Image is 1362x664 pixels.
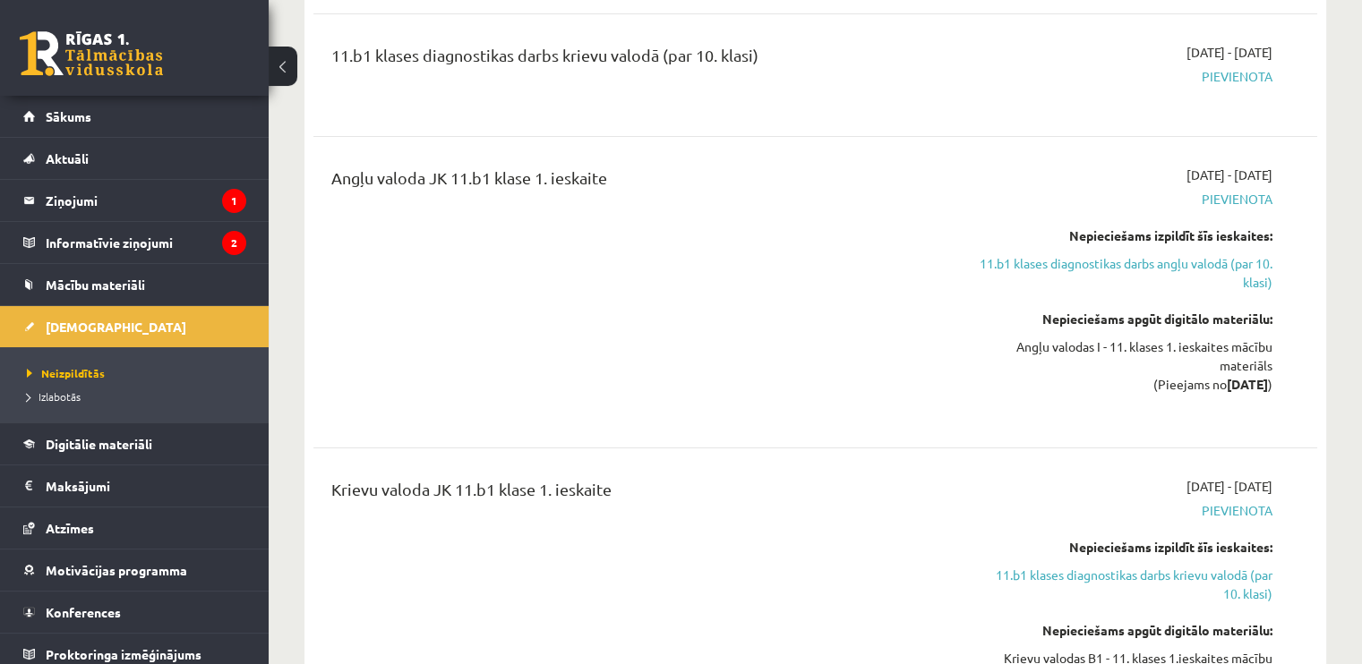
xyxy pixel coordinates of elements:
[46,222,246,263] legend: Informatīvie ziņojumi
[23,96,246,137] a: Sākums
[222,231,246,255] i: 2
[977,254,1272,292] a: 11.b1 klases diagnostikas darbs angļu valodā (par 10. klasi)
[46,436,152,452] span: Digitālie materiāli
[23,222,246,263] a: Informatīvie ziņojumi2
[331,166,950,199] div: Angļu valoda JK 11.b1 klase 1. ieskaite
[1227,376,1268,392] strong: [DATE]
[977,310,1272,328] div: Nepieciešams apgūt digitālo materiālu:
[977,538,1272,557] div: Nepieciešams izpildīt šīs ieskaites:
[23,138,246,179] a: Aktuāli
[23,507,246,549] a: Atzīmes
[23,592,246,633] a: Konferences
[977,566,1272,603] a: 11.b1 klases diagnostikas darbs krievu valodā (par 10. klasi)
[27,388,251,404] a: Izlabotās
[222,189,246,213] i: 1
[977,501,1272,520] span: Pievienota
[23,180,246,221] a: Ziņojumi1
[46,562,187,578] span: Motivācijas programma
[977,67,1272,86] span: Pievienota
[46,180,246,221] legend: Ziņojumi
[1186,166,1272,184] span: [DATE] - [DATE]
[977,190,1272,209] span: Pievienota
[1186,43,1272,62] span: [DATE] - [DATE]
[20,31,163,76] a: Rīgas 1. Tālmācības vidusskola
[331,477,950,510] div: Krievu valoda JK 11.b1 klase 1. ieskaite
[23,465,246,507] a: Maksājumi
[27,365,251,381] a: Neizpildītās
[27,389,81,404] span: Izlabotās
[23,423,246,464] a: Digitālie materiāli
[23,264,246,305] a: Mācību materiāli
[23,549,246,591] a: Motivācijas programma
[46,277,145,293] span: Mācību materiāli
[331,43,950,76] div: 11.b1 klases diagnostikas darbs krievu valodā (par 10. klasi)
[977,621,1272,640] div: Nepieciešams apgūt digitālo materiālu:
[46,604,121,620] span: Konferences
[977,337,1272,394] div: Angļu valodas I - 11. klases 1. ieskaites mācību materiāls (Pieejams no )
[977,226,1272,245] div: Nepieciešams izpildīt šīs ieskaites:
[46,319,186,335] span: [DEMOGRAPHIC_DATA]
[46,465,246,507] legend: Maksājumi
[23,306,246,347] a: [DEMOGRAPHIC_DATA]
[27,366,105,380] span: Neizpildītās
[46,108,91,124] span: Sākums
[46,520,94,536] span: Atzīmes
[46,150,89,166] span: Aktuāli
[46,646,201,662] span: Proktoringa izmēģinājums
[1186,477,1272,496] span: [DATE] - [DATE]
